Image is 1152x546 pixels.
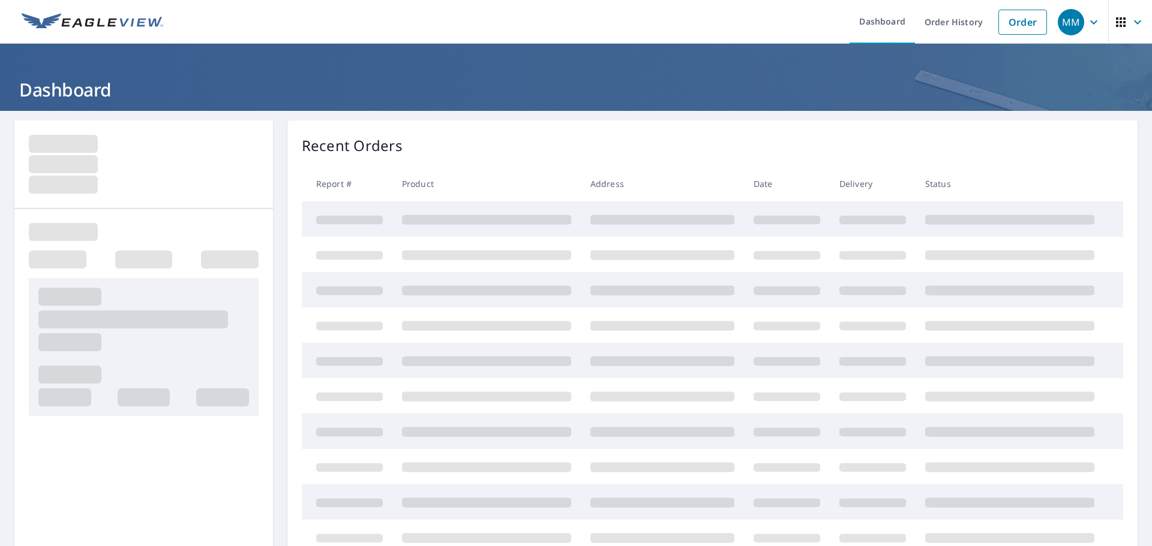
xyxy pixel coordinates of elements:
[916,166,1104,201] th: Status
[1058,9,1084,35] div: MM
[22,13,163,31] img: EV Logo
[744,166,830,201] th: Date
[581,166,744,201] th: Address
[392,166,581,201] th: Product
[302,166,392,201] th: Report #
[302,135,403,156] p: Recent Orders
[998,10,1047,35] a: Order
[14,77,1138,102] h1: Dashboard
[830,166,916,201] th: Delivery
